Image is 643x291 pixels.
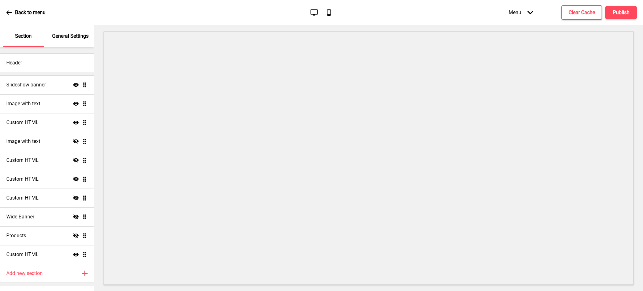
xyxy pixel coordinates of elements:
h4: Image with text [6,138,40,145]
button: Publish [605,6,637,19]
h4: Custom HTML [6,119,39,126]
a: Back to menu [6,4,46,21]
h4: Products [6,232,26,239]
p: Back to menu [15,9,46,16]
p: Section [15,33,32,40]
h4: Image with text [6,100,40,107]
div: Menu [502,3,539,22]
h4: Slideshow banner [6,81,46,88]
h4: Clear Cache [569,9,595,16]
h4: Custom HTML [6,251,39,258]
h4: Custom HTML [6,176,39,183]
button: Clear Cache [561,5,602,20]
h4: Wide Banner [6,213,34,220]
h4: Add new section [6,270,43,277]
h4: Custom HTML [6,195,39,201]
h4: Publish [613,9,629,16]
h4: Header [6,59,22,66]
p: General Settings [52,33,89,40]
h4: Custom HTML [6,157,39,164]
